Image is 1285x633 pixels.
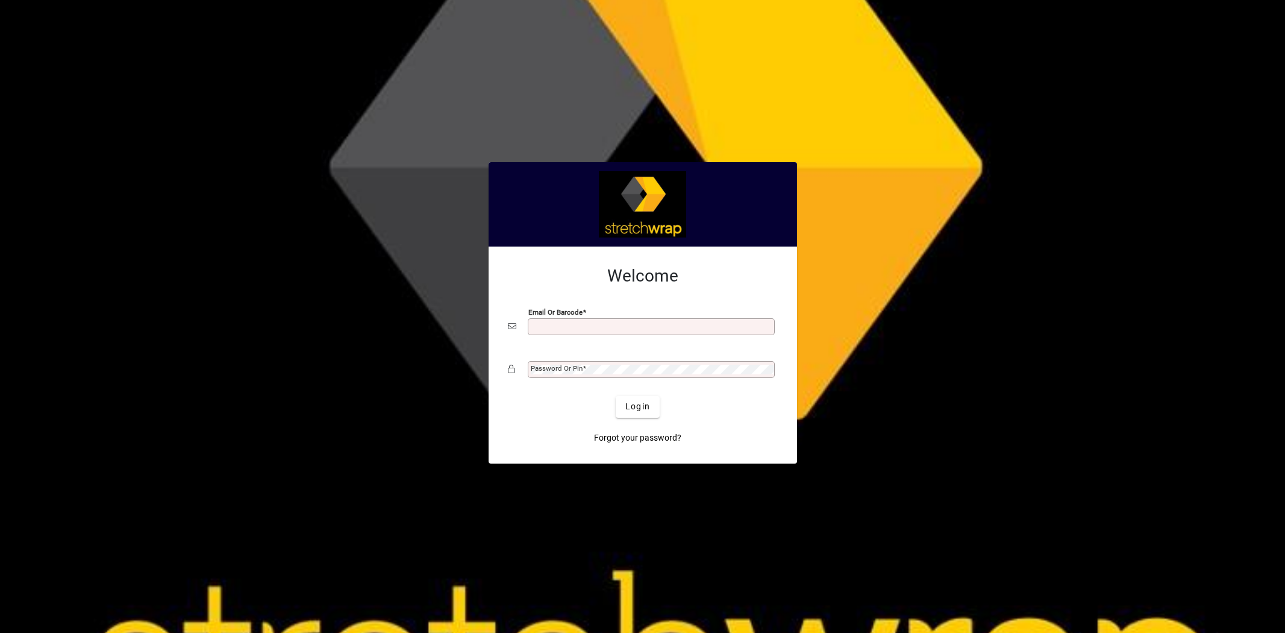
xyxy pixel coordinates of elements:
[616,396,660,418] button: Login
[625,400,650,413] span: Login
[594,432,681,444] span: Forgot your password?
[528,307,583,316] mat-label: Email or Barcode
[589,427,686,449] a: Forgot your password?
[508,266,778,286] h2: Welcome
[531,364,583,373] mat-label: Password or Pin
